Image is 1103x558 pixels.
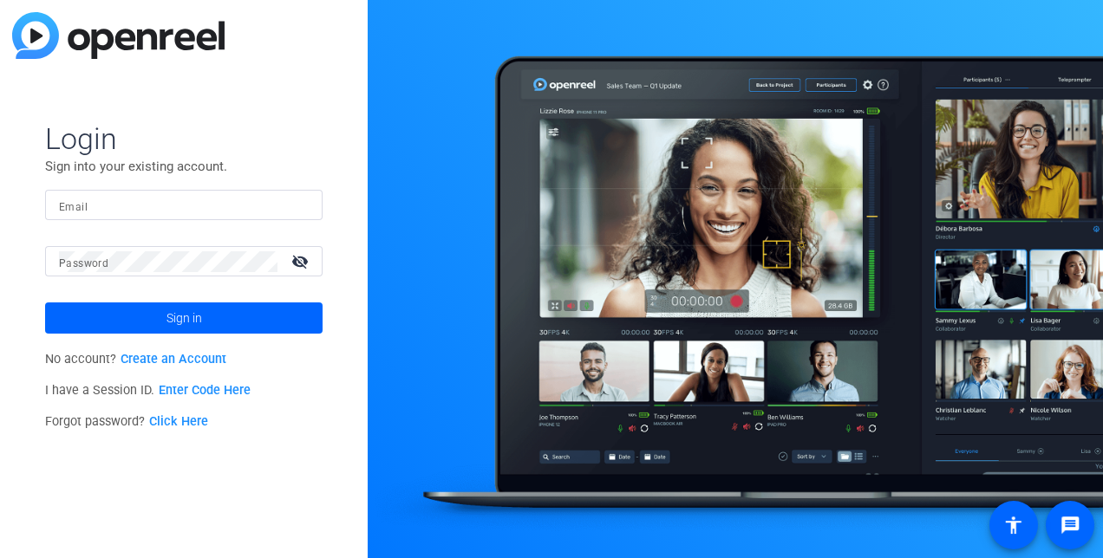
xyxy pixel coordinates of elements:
[159,383,251,398] a: Enter Code Here
[281,249,323,274] mat-icon: visibility_off
[1060,515,1080,535] mat-icon: message
[45,414,208,429] span: Forgot password?
[45,302,323,334] button: Sign in
[12,12,225,59] img: blue-gradient.svg
[1003,515,1024,535] mat-icon: accessibility
[45,120,323,157] span: Login
[59,257,108,269] mat-label: Password
[149,414,208,429] a: Click Here
[59,201,88,213] mat-label: Email
[45,157,323,176] p: Sign into your existing account.
[45,352,226,367] span: No account?
[121,352,226,367] a: Create an Account
[166,296,202,340] span: Sign in
[45,383,251,398] span: I have a Session ID.
[59,195,309,216] input: Enter Email Address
